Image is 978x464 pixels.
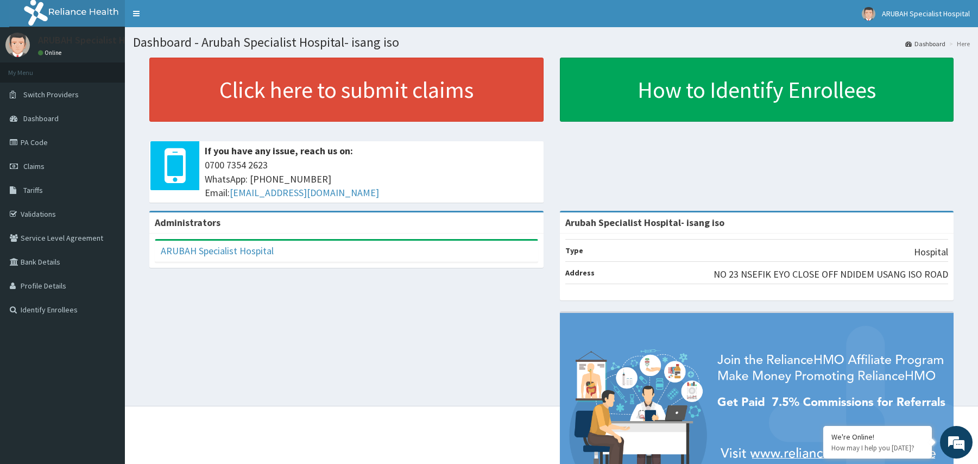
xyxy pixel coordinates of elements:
img: User Image [5,33,30,57]
p: Hospital [914,245,948,259]
b: Address [565,268,595,278]
a: How to Identify Enrollees [560,58,954,122]
a: [EMAIL_ADDRESS][DOMAIN_NAME] [230,186,379,199]
a: ARUBAH Specialist Hospital [161,244,274,257]
b: If you have any issue, reach us on: [205,145,353,157]
p: NO 23 NSEFIK EYO CLOSE OFF NDIDEM USANG ISO ROAD [714,267,948,281]
a: Click here to submit claims [149,58,544,122]
span: Tariffs [23,185,43,195]
span: ARUBAH Specialist Hospital [882,9,970,18]
div: We're Online! [831,432,924,442]
a: Online [38,49,64,57]
strong: Arubah Specialist Hospital- isang iso [565,216,724,229]
span: Switch Providers [23,90,79,99]
span: Claims [23,161,45,171]
p: How may I help you today? [831,443,924,453]
span: 0700 7354 2623 WhatsApp: [PHONE_NUMBER] Email: [205,158,538,200]
img: User Image [862,7,875,21]
span: Dashboard [23,114,59,123]
b: Type [565,246,583,255]
h1: Dashboard - Arubah Specialist Hospital- isang iso [133,35,970,49]
li: Here [947,39,970,48]
p: ARUBAH Specialist Hospital [38,35,155,45]
a: Dashboard [905,39,945,48]
b: Administrators [155,216,220,229]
